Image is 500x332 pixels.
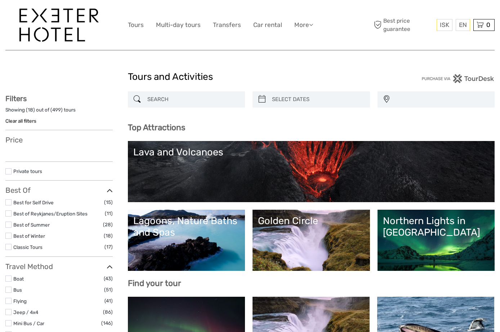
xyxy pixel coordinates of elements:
a: Golden Circle [258,215,365,265]
a: Northern Lights in [GEOGRAPHIC_DATA] [383,215,490,265]
a: Best for Self Drive [13,200,54,205]
span: (43) [104,274,113,283]
a: Multi-day tours [156,20,201,30]
a: Clear all filters [5,118,36,124]
div: Lagoons, Nature Baths and Spas [133,215,240,238]
b: Find your tour [128,278,181,288]
div: Northern Lights in [GEOGRAPHIC_DATA] [383,215,490,238]
a: Boat [13,276,24,282]
span: (51) [104,286,113,294]
img: PurchaseViaTourDesk.png [421,74,495,83]
a: Car rental [253,20,282,30]
span: (15) [104,198,113,206]
span: (11) [105,209,113,218]
h1: Tours and Activities [128,71,372,83]
strong: Filters [5,94,27,103]
span: (17) [104,243,113,251]
div: Lava and Volcanoes [133,146,490,158]
a: Flying [13,298,27,304]
a: Best of Reykjanes/Eruption Sites [13,211,88,217]
a: Classic Tours [13,244,43,250]
h3: Travel Method [5,262,113,271]
a: Transfers [213,20,241,30]
span: Best price guarantee [372,17,435,33]
span: (86) [103,308,113,316]
label: 499 [52,106,61,113]
img: 1336-96d47ae6-54fc-4907-bf00-0fbf285a6419_logo_big.jpg [19,9,99,42]
span: (41) [104,297,113,305]
a: Best of Winter [13,233,45,239]
a: Mini Bus / Car [13,320,44,326]
a: Best of Summer [13,222,50,228]
span: (18) [104,232,113,240]
a: Tours [128,20,144,30]
input: SEARCH [144,93,242,106]
span: (146) [101,319,113,327]
a: Jeep / 4x4 [13,309,38,315]
a: Bus [13,287,22,293]
h3: Best Of [5,186,113,195]
h3: Price [5,136,113,144]
span: (28) [103,220,113,229]
span: ISK [440,21,449,28]
a: Lava and Volcanoes [133,146,490,197]
a: Lagoons, Nature Baths and Spas [133,215,240,265]
a: More [294,20,313,30]
b: Top Attractions [128,123,185,132]
label: 18 [28,106,33,113]
a: Private tours [13,168,42,174]
span: 0 [485,21,491,28]
input: SELECT DATES [269,93,366,106]
div: EN [456,19,470,31]
div: Golden Circle [258,215,365,227]
div: Showing ( ) out of ( ) tours [5,106,113,118]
